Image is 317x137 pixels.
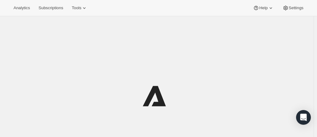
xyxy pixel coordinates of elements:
button: Subscriptions [35,4,67,12]
span: Help [259,6,267,10]
div: Open Intercom Messenger [296,110,311,125]
button: Settings [279,4,307,12]
button: Help [249,4,277,12]
span: Settings [289,6,303,10]
span: Tools [72,6,81,10]
button: Tools [68,4,91,12]
button: Analytics [10,4,34,12]
span: Analytics [14,6,30,10]
span: Subscriptions [38,6,63,10]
